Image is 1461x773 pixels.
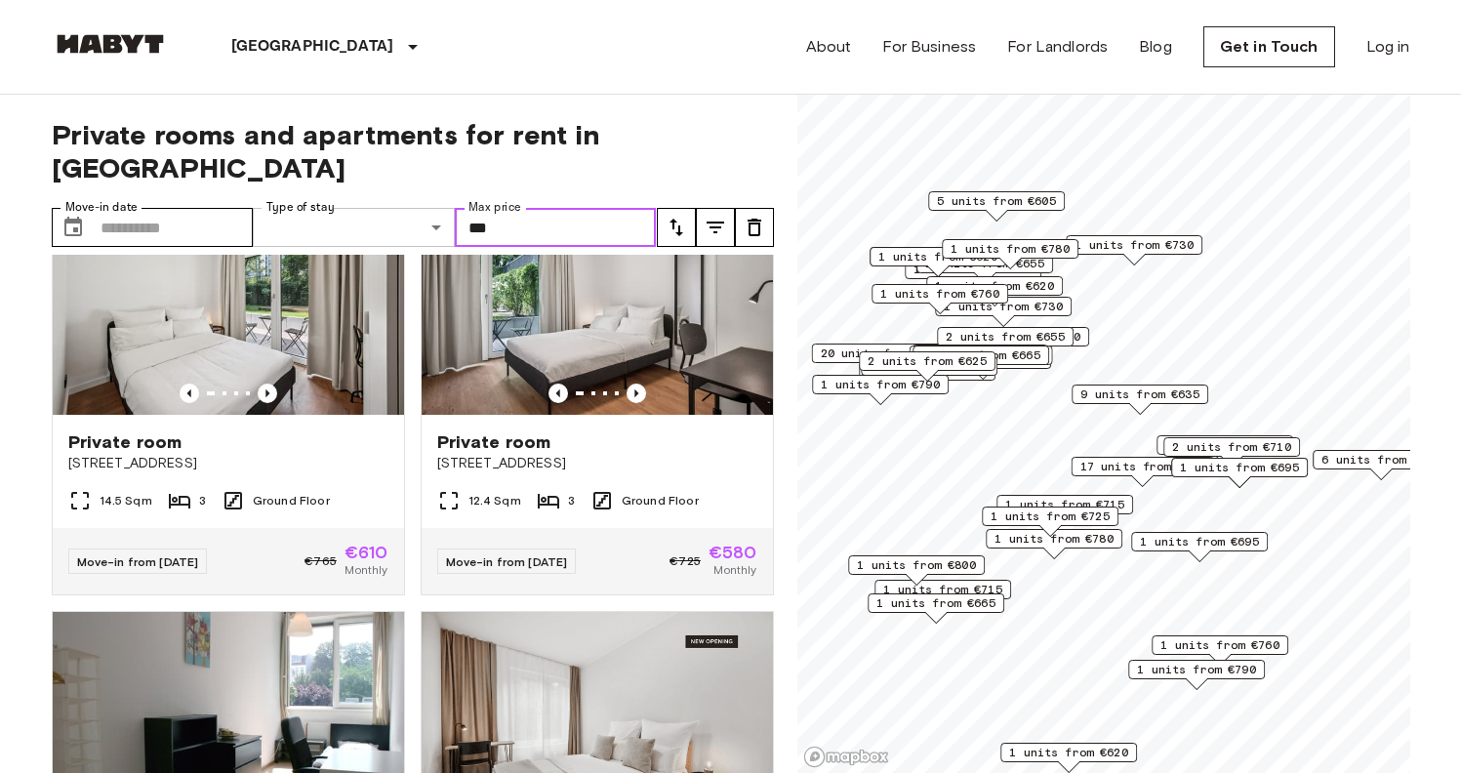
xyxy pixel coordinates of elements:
[1009,744,1128,761] span: 1 units from €620
[68,454,388,473] span: [STREET_ADDRESS]
[422,181,773,415] img: Marketing picture of unit DE-01-259-004-03Q
[54,208,93,247] button: Choose date
[913,346,1049,376] div: Map marker
[65,199,138,216] label: Move-in date
[868,593,1004,624] div: Map marker
[421,180,774,595] a: Marketing picture of unit DE-01-259-004-03QPrevious imagePrevious imagePrivate room[STREET_ADDRES...
[811,344,954,374] div: Map marker
[996,495,1133,525] div: Map marker
[437,454,757,473] span: [STREET_ADDRESS]
[253,492,330,509] span: Ground Floor
[53,181,404,415] img: Marketing picture of unit DE-01-259-004-01Q
[1072,385,1208,415] div: Map marker
[696,208,735,247] button: tune
[258,384,277,403] button: Previous image
[909,346,1052,376] div: Map marker
[803,746,889,768] a: Mapbox logo
[991,508,1110,525] span: 1 units from €725
[1171,458,1308,488] div: Map marker
[878,248,997,265] span: 1 units from €620
[921,346,1040,364] span: 8 units from €665
[870,247,1006,277] div: Map marker
[872,284,1008,314] div: Map marker
[1079,458,1205,475] span: 17 units from €650
[345,544,388,561] span: €610
[1131,532,1268,562] div: Map marker
[1066,235,1202,265] div: Map marker
[1137,661,1256,678] span: 1 units from €790
[1313,450,1449,480] div: Map marker
[622,492,699,509] span: Ground Floor
[568,492,575,509] span: 3
[446,554,568,569] span: Move-in from [DATE]
[946,328,1065,346] span: 2 units from €655
[100,492,152,509] span: 14.5 Sqm
[1321,451,1441,468] span: 6 units from €645
[180,384,199,403] button: Previous image
[880,285,999,303] span: 1 units from €760
[942,239,1078,269] div: Map marker
[1160,636,1279,654] span: 1 units from €760
[77,554,199,569] span: Move-in from [DATE]
[52,180,405,595] a: Marketing picture of unit DE-01-259-004-01QPrevious imagePrevious imagePrivate room[STREET_ADDRES...
[548,384,568,403] button: Previous image
[1172,438,1291,456] span: 2 units from €710
[1128,660,1265,690] div: Map marker
[199,492,206,509] span: 3
[713,561,756,579] span: Monthly
[857,556,976,574] span: 1 units from €800
[1139,35,1172,59] a: Blog
[1007,35,1108,59] a: For Landlords
[982,507,1118,537] div: Map marker
[52,118,774,184] span: Private rooms and apartments for rent in [GEOGRAPHIC_DATA]
[821,376,940,393] span: 1 units from €790
[52,34,169,54] img: Habyt
[1203,26,1335,67] a: Get in Touch
[468,199,521,216] label: Max price
[709,544,757,561] span: €580
[1071,457,1214,487] div: Map marker
[735,208,774,247] button: tune
[926,276,1063,306] div: Map marker
[944,298,1063,315] span: 1 units from €730
[657,208,696,247] button: tune
[883,581,1002,598] span: 1 units from €715
[953,327,1089,357] div: Map marker
[961,328,1080,346] span: 1 units from €700
[1165,436,1284,454] span: 1 units from €710
[627,384,646,403] button: Previous image
[928,191,1065,222] div: Map marker
[994,530,1114,548] span: 1 units from €780
[1140,533,1259,550] span: 1 units from €695
[935,297,1072,327] div: Map marker
[935,277,1054,295] span: 1 units from €620
[859,351,995,382] div: Map marker
[986,529,1122,559] div: Map marker
[1000,743,1137,773] div: Map marker
[951,240,1070,258] span: 1 units from €780
[1005,496,1124,513] span: 1 units from €715
[1075,236,1194,254] span: 1 units from €730
[1163,437,1300,468] div: Map marker
[468,492,521,509] span: 12.4 Sqm
[812,375,949,405] div: Map marker
[1152,635,1288,666] div: Map marker
[937,327,1074,357] div: Map marker
[912,345,1048,375] div: Map marker
[304,552,337,570] span: €765
[231,35,394,59] p: [GEOGRAPHIC_DATA]
[1080,386,1199,403] span: 9 units from €635
[345,561,387,579] span: Monthly
[1366,35,1410,59] a: Log in
[876,594,995,612] span: 1 units from €665
[937,192,1056,210] span: 5 units from €605
[670,552,701,570] span: €725
[820,345,946,362] span: 20 units from €655
[68,430,183,454] span: Private room
[1157,435,1293,466] div: Map marker
[437,430,551,454] span: Private room
[868,352,987,370] span: 2 units from €625
[861,356,997,386] div: Map marker
[848,555,985,586] div: Map marker
[806,35,852,59] a: About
